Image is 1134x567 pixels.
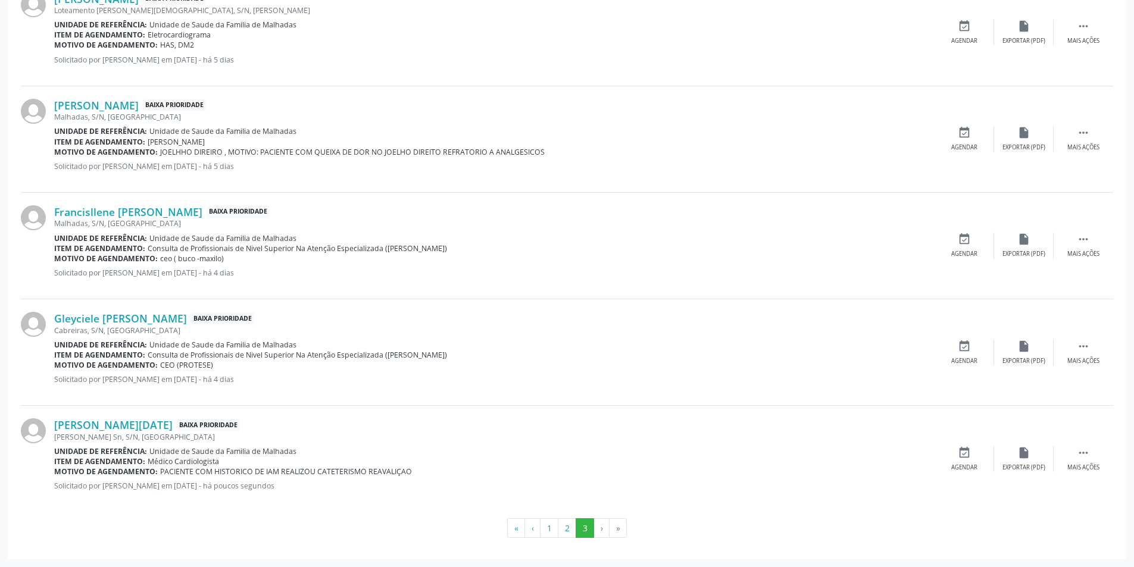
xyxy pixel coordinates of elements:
[160,147,545,157] span: JOELHHO DIREIRO , MOTIVO: PACIENTE COM QUEIXA DE DOR NO JOELHO DIREITO REFRATORIO A ANALGESICOS
[160,360,213,370] span: CEO (PROTESE)
[1002,250,1045,258] div: Exportar (PDF)
[951,357,977,365] div: Agendar
[958,446,971,459] i: event_available
[143,99,206,112] span: Baixa Prioridade
[54,147,158,157] b: Motivo de agendamento:
[576,518,594,538] button: Go to page 3
[54,268,935,278] p: Solicitado por [PERSON_NAME] em [DATE] - há 4 dias
[54,253,158,264] b: Motivo de agendamento:
[54,112,935,122] div: Malhadas, S/N, [GEOGRAPHIC_DATA]
[148,243,447,253] span: Consulta de Profissionais de Nivel Superior Na Atenção Especializada ([PERSON_NAME])
[54,340,147,350] b: Unidade de referência:
[21,205,46,230] img: img
[54,481,935,491] p: Solicitado por [PERSON_NAME] em [DATE] - há poucos segundos
[1067,357,1099,365] div: Mais ações
[160,253,224,264] span: ceo ( buco -maxilo)
[21,99,46,124] img: img
[54,40,158,50] b: Motivo de agendamento:
[1017,20,1030,33] i: insert_drive_file
[54,5,935,15] div: Loteamento [PERSON_NAME][DEMOGRAPHIC_DATA], S/N, [PERSON_NAME]
[540,518,558,538] button: Go to page 1
[54,360,158,370] b: Motivo de agendamento:
[149,233,296,243] span: Unidade de Saude da Familia de Malhadas
[1077,20,1090,33] i: 
[1077,126,1090,139] i: 
[54,99,139,112] a: [PERSON_NAME]
[54,137,145,147] b: Item de agendamento:
[54,446,147,456] b: Unidade de referência:
[54,205,202,218] a: Francisllene [PERSON_NAME]
[524,518,541,538] button: Go to previous page
[1077,446,1090,459] i: 
[21,418,46,443] img: img
[951,143,977,152] div: Agendar
[54,312,187,325] a: Gleyciele [PERSON_NAME]
[1067,463,1099,472] div: Mais ações
[54,432,935,442] div: [PERSON_NAME] Sn, S/N, [GEOGRAPHIC_DATA]
[149,340,296,350] span: Unidade de Saude da Familia de Malhadas
[54,233,147,243] b: Unidade de referência:
[54,243,145,253] b: Item de agendamento:
[54,55,935,65] p: Solicitado por [PERSON_NAME] em [DATE] - há 5 dias
[207,206,270,218] span: Baixa Prioridade
[54,418,173,431] a: [PERSON_NAME][DATE]
[1002,357,1045,365] div: Exportar (PDF)
[951,250,977,258] div: Agendar
[148,350,447,360] span: Consulta de Profissionais de Nivel Superior Na Atenção Especializada ([PERSON_NAME])
[1002,143,1045,152] div: Exportar (PDF)
[160,466,412,477] span: PACIENTE COM HISTORICO DE IAM REALIZOU CATETERISMO REAVALIÇAO
[54,161,935,171] p: Solicitado por [PERSON_NAME] em [DATE] - há 5 dias
[1002,37,1045,45] div: Exportar (PDF)
[149,126,296,136] span: Unidade de Saude da Familia de Malhadas
[160,40,194,50] span: HAS, DM2
[958,340,971,353] i: event_available
[54,456,145,466] b: Item de agendamento:
[958,20,971,33] i: event_available
[148,456,219,466] span: Médico Cardiologista
[1017,126,1030,139] i: insert_drive_file
[507,518,525,538] button: Go to first page
[54,30,145,40] b: Item de agendamento:
[148,137,205,147] span: [PERSON_NAME]
[54,325,935,336] div: Cabreiras, S/N, [GEOGRAPHIC_DATA]
[1067,143,1099,152] div: Mais ações
[54,20,147,30] b: Unidade de referência:
[21,518,1113,538] ul: Pagination
[558,518,576,538] button: Go to page 2
[54,126,147,136] b: Unidade de referência:
[54,374,935,384] p: Solicitado por [PERSON_NAME] em [DATE] - há 4 dias
[951,463,977,472] div: Agendar
[149,446,296,456] span: Unidade de Saude da Familia de Malhadas
[958,126,971,139] i: event_available
[191,312,254,325] span: Baixa Prioridade
[54,218,935,228] div: Malhadas, S/N, [GEOGRAPHIC_DATA]
[54,350,145,360] b: Item de agendamento:
[958,233,971,246] i: event_available
[1017,446,1030,459] i: insert_drive_file
[1017,340,1030,353] i: insert_drive_file
[177,419,240,431] span: Baixa Prioridade
[1077,233,1090,246] i: 
[1002,463,1045,472] div: Exportar (PDF)
[54,466,158,477] b: Motivo de agendamento:
[951,37,977,45] div: Agendar
[21,312,46,337] img: img
[1067,37,1099,45] div: Mais ações
[1077,340,1090,353] i: 
[1067,250,1099,258] div: Mais ações
[148,30,211,40] span: Eletrocardiograma
[1017,233,1030,246] i: insert_drive_file
[149,20,296,30] span: Unidade de Saude da Familia de Malhadas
